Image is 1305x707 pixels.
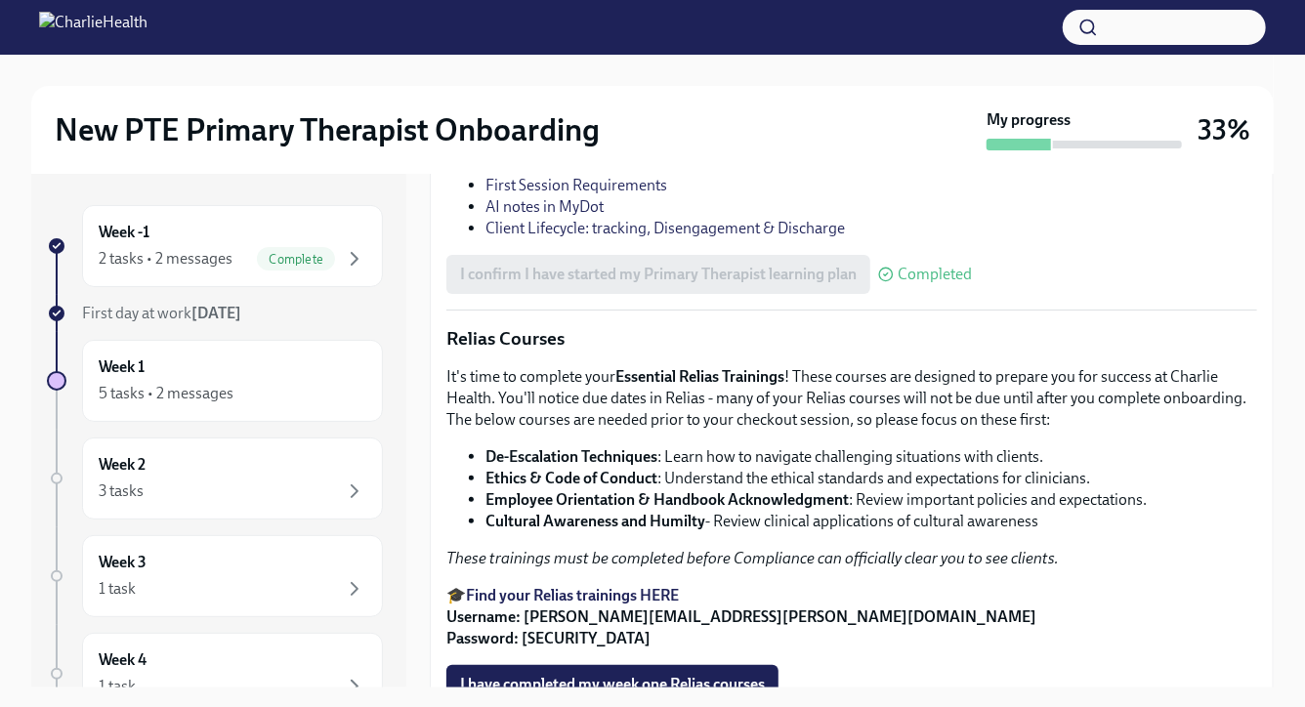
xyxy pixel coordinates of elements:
[446,607,1036,647] strong: Username: [PERSON_NAME][EMAIL_ADDRESS][PERSON_NAME][DOMAIN_NAME] Password: [SECURITY_DATA]
[257,252,335,267] span: Complete
[191,304,241,322] strong: [DATE]
[485,511,1257,532] li: - Review clinical applications of cultural awareness
[99,356,145,378] h6: Week 1
[485,469,657,487] strong: Ethics & Code of Conduct
[898,267,972,282] span: Completed
[485,176,667,194] a: First Session Requirements
[446,326,1257,352] p: Relias Courses
[99,578,136,600] div: 1 task
[99,222,149,243] h6: Week -1
[485,490,849,509] strong: Employee Orientation & Handbook Acknowledgment
[99,649,147,671] h6: Week 4
[485,512,705,530] strong: Cultural Awareness and Humilty
[1198,112,1250,147] h3: 33%
[99,676,136,697] div: 1 task
[99,552,147,573] h6: Week 3
[466,586,679,604] a: Find your Relias trainings HERE
[485,447,657,466] strong: De-Escalation Techniques
[446,585,1257,649] p: 🎓
[55,110,600,149] h2: New PTE Primary Therapist Onboarding
[99,454,146,476] h6: Week 2
[39,12,147,43] img: CharlieHealth
[47,205,383,287] a: Week -12 tasks • 2 messagesComplete
[446,549,1059,567] em: These trainings must be completed before Compliance can officially clear you to see clients.
[99,383,233,404] div: 5 tasks • 2 messages
[82,304,241,322] span: First day at work
[485,489,1257,511] li: : Review important policies and expectations.
[615,367,784,386] strong: Essential Relias Trainings
[47,535,383,617] a: Week 31 task
[460,675,765,694] span: I have completed my week one Relias courses
[446,665,779,704] button: I have completed my week one Relias courses
[99,480,144,502] div: 3 tasks
[99,248,232,270] div: 2 tasks • 2 messages
[446,366,1257,431] p: It's time to complete your ! These courses are designed to prepare you for success at Charlie Hea...
[485,219,845,237] a: Client Lifecycle: tracking, Disengagement & Discharge
[47,303,383,324] a: First day at work[DATE]
[47,437,383,520] a: Week 23 tasks
[47,340,383,422] a: Week 15 tasks • 2 messages
[485,197,604,216] a: AI notes in MyDot
[485,468,1257,489] li: : Understand the ethical standards and expectations for clinicians.
[987,109,1071,131] strong: My progress
[485,446,1257,468] li: : Learn how to navigate challenging situations with clients.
